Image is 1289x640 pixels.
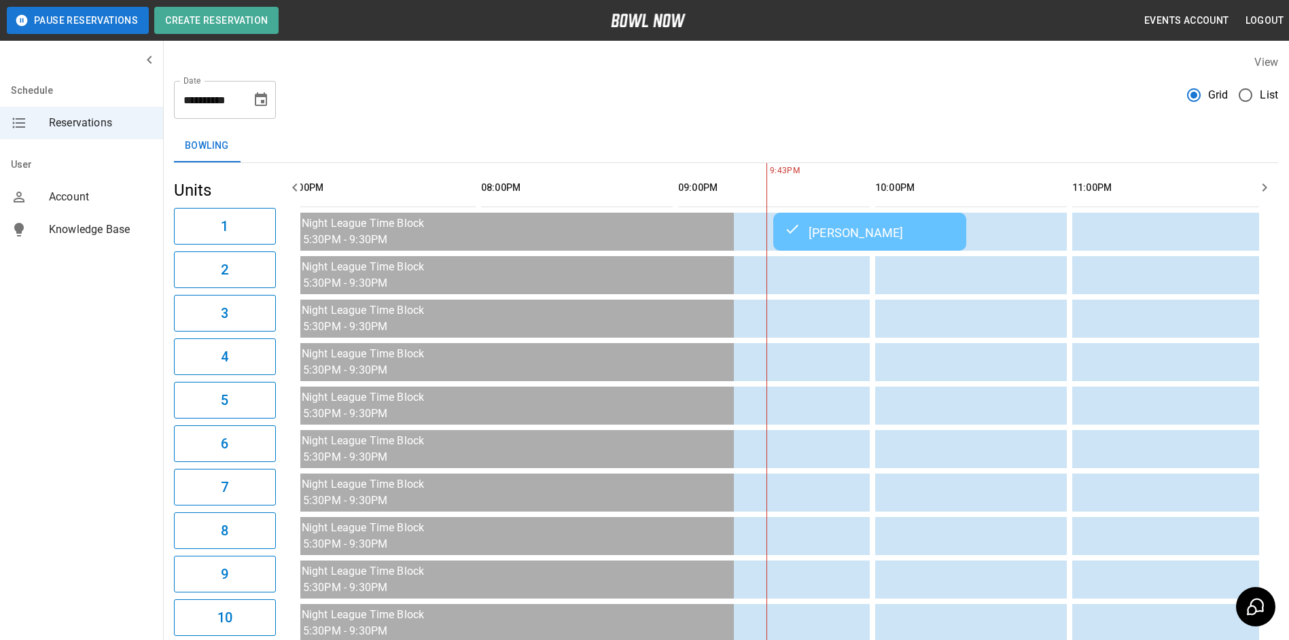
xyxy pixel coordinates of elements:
[1254,56,1278,69] label: View
[154,7,279,34] button: Create Reservation
[174,556,276,592] button: 9
[1208,87,1229,103] span: Grid
[221,346,228,368] h6: 4
[766,164,770,178] span: 9:43PM
[784,224,955,240] div: [PERSON_NAME]
[221,389,228,411] h6: 5
[49,189,152,205] span: Account
[49,221,152,238] span: Knowledge Base
[174,382,276,419] button: 5
[221,259,228,281] h6: 2
[174,425,276,462] button: 6
[174,469,276,505] button: 7
[174,130,240,162] button: Bowling
[174,599,276,636] button: 10
[1139,8,1235,33] button: Events Account
[174,130,1278,162] div: inventory tabs
[7,7,149,34] button: Pause Reservations
[1240,8,1289,33] button: Logout
[221,520,228,541] h6: 8
[174,208,276,245] button: 1
[174,295,276,332] button: 3
[611,14,686,27] img: logo
[221,476,228,498] h6: 7
[49,115,152,131] span: Reservations
[217,607,232,628] h6: 10
[221,433,228,455] h6: 6
[174,251,276,288] button: 2
[174,338,276,375] button: 4
[221,563,228,585] h6: 9
[174,179,276,201] h5: Units
[247,86,275,113] button: Choose date, selected date is Sep 5, 2025
[221,215,228,237] h6: 1
[221,302,228,324] h6: 3
[174,512,276,549] button: 8
[1260,87,1278,103] span: List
